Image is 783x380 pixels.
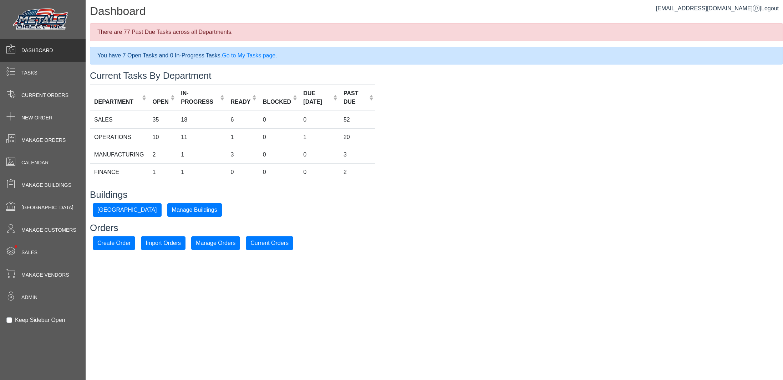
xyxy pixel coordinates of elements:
[299,111,339,129] td: 0
[167,203,222,217] button: Manage Buildings
[299,128,339,146] td: 1
[339,128,375,146] td: 20
[148,128,177,146] td: 10
[153,98,169,106] div: OPEN
[21,47,53,54] span: Dashboard
[191,236,240,250] button: Manage Orders
[148,163,177,181] td: 1
[148,111,177,129] td: 35
[141,240,185,246] a: Import Orders
[90,23,783,41] div: There are 77 Past Due Tasks across all Departments.
[90,163,148,181] td: FINANCE
[21,226,76,234] span: Manage Customers
[21,249,37,256] span: Sales
[656,4,779,13] div: |
[177,128,226,146] td: 11
[90,146,148,163] td: MANUFACTURING
[90,222,783,233] h3: Orders
[181,89,218,106] div: IN-PROGRESS
[21,271,69,279] span: Manage Vendors
[167,206,222,212] a: Manage Buildings
[339,146,375,163] td: 3
[246,236,293,250] button: Current Orders
[177,163,226,181] td: 1
[90,4,783,20] h1: Dashboard
[303,89,331,106] div: DUE [DATE]
[226,111,258,129] td: 6
[222,52,277,58] a: Go to My Tasks page.
[299,163,339,181] td: 0
[7,235,25,258] span: •
[226,146,258,163] td: 3
[344,89,367,106] div: PAST DUE
[177,146,226,163] td: 1
[93,240,135,246] a: Create Order
[21,204,73,211] span: [GEOGRAPHIC_DATA]
[93,203,162,217] button: [GEOGRAPHIC_DATA]
[90,111,148,129] td: SALES
[226,163,258,181] td: 0
[21,92,68,99] span: Current Orders
[21,114,52,122] span: New Order
[259,146,299,163] td: 0
[259,111,299,129] td: 0
[230,98,250,106] div: READY
[21,69,37,77] span: Tasks
[246,240,293,246] a: Current Orders
[90,70,783,81] h3: Current Tasks By Department
[21,159,49,166] span: Calendar
[93,206,162,212] a: [GEOGRAPHIC_DATA]
[148,146,177,163] td: 2
[177,111,226,129] td: 18
[259,128,299,146] td: 0
[656,5,760,11] a: [EMAIL_ADDRESS][DOMAIN_NAME]
[15,316,65,324] label: Keep Sidebar Open
[339,163,375,181] td: 2
[761,5,779,11] span: Logout
[94,98,140,106] div: DEPARTMENT
[21,181,71,189] span: Manage Buildings
[90,47,783,65] div: You have 7 Open Tasks and 0 In-Progress Tasks.
[141,236,185,250] button: Import Orders
[90,128,148,146] td: OPERATIONS
[11,6,71,33] img: Metals Direct Inc Logo
[93,236,135,250] button: Create Order
[90,189,783,200] h3: Buildings
[21,137,66,144] span: Manage Orders
[339,111,375,129] td: 52
[191,240,240,246] a: Manage Orders
[226,128,258,146] td: 1
[263,98,291,106] div: BLOCKED
[299,146,339,163] td: 0
[21,294,37,301] span: Admin
[259,163,299,181] td: 0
